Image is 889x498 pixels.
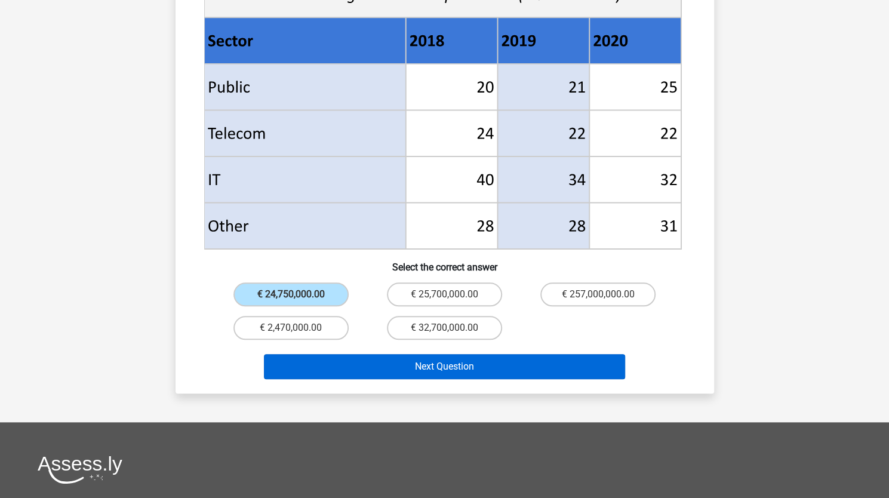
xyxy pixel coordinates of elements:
label: € 257,000,000.00 [540,282,656,306]
img: Assessly logo [38,456,122,484]
label: € 32,700,000.00 [387,316,502,340]
button: Next Question [264,354,625,379]
label: € 25,700,000.00 [387,282,502,306]
label: € 24,750,000.00 [233,282,349,306]
h6: Select the correct answer [195,252,695,273]
label: € 2,470,000.00 [233,316,349,340]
